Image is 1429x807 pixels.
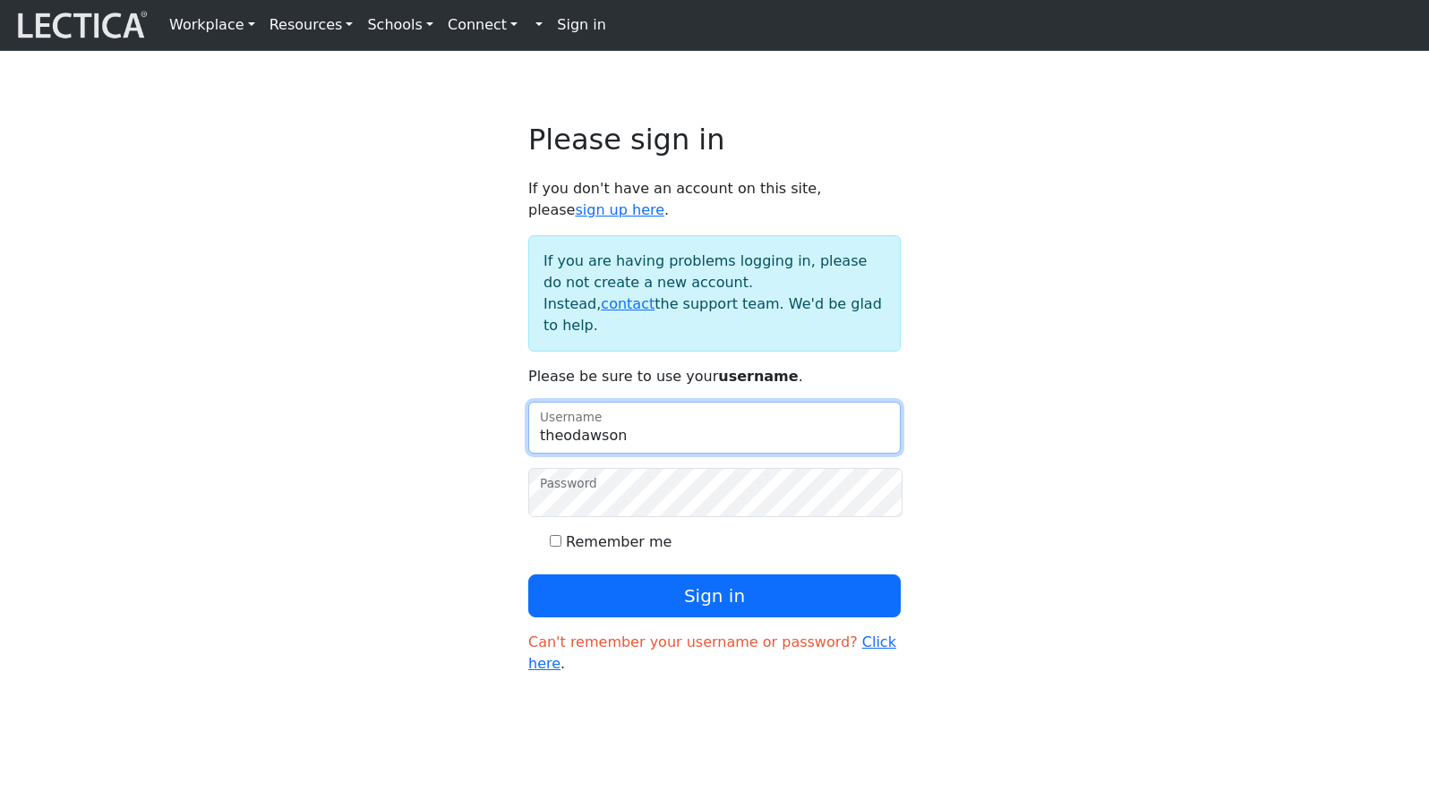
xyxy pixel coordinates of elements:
span: Can't remember your username or password? [528,633,858,650]
label: Remember me [566,531,672,553]
p: Please be sure to use your . [528,366,901,387]
img: lecticalive [13,8,148,42]
a: sign up here [575,201,664,218]
a: Resources [262,7,361,43]
strong: Sign in [557,16,606,33]
div: If you are having problems logging in, please do not create a new account. Instead, the support t... [528,235,901,352]
h2: Please sign in [528,123,901,157]
p: . [528,632,901,675]
button: Sign in [528,574,901,617]
a: Sign in [550,7,613,43]
p: If you don't have an account on this site, please . [528,178,901,221]
strong: username [718,368,798,385]
a: contact [601,295,655,312]
a: Click here [528,633,896,672]
a: Workplace [162,7,262,43]
input: Username [528,402,901,454]
a: Schools [360,7,441,43]
a: Connect [441,7,525,43]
